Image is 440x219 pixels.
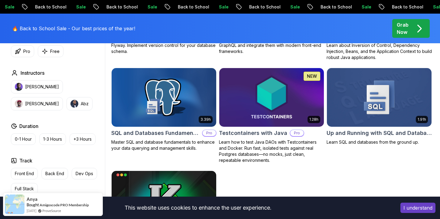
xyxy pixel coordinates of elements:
h2: Testcontainers with Java [219,129,287,137]
p: [PERSON_NAME] [25,101,59,107]
p: 🔥 Back to School Sale - Our best prices of the year! [12,25,135,32]
p: Sale [212,4,231,10]
img: Testcontainers with Java card [219,68,324,127]
h2: Duration [19,123,38,130]
p: 3.39h [200,117,211,122]
p: Dev Ops [76,171,93,177]
p: Master SQL and database fundamentals to enhance your data querying and management skills. [111,139,217,151]
p: Master database migrations with Spring Boot and Flyway. Implement version control for your databa... [111,36,217,54]
img: instructor img [15,100,23,108]
p: Back to School [99,4,141,10]
p: 1-3 Hours [43,136,62,142]
button: instructor imgAbz [67,97,93,110]
p: NEW [307,73,317,79]
p: Back End [45,171,64,177]
button: Free [38,45,64,57]
p: Sale [283,4,303,10]
p: Master the core concepts of Spring Framework. Learn about Inversion of Control, Dependency Inject... [327,36,432,60]
span: Bought [27,202,39,207]
button: instructor img[PERSON_NAME] [11,97,63,110]
p: Free [50,48,60,54]
a: Amigoscode PRO Membership [40,203,89,207]
a: SQL and Databases Fundamentals card3.39hSQL and Databases FundamentalsProMaster SQL and database ... [111,68,217,151]
p: Pro [23,48,30,54]
p: 1.91h [418,117,426,122]
h2: Instructors [21,69,44,77]
p: Learn how to build efficient, flexible APIs using GraphQL and integrate them with modern front-en... [219,36,324,54]
p: Sale [355,4,374,10]
p: Learn how to test Java DAOs with Testcontainers and Docker. Run fast, isolated tests against real... [219,139,324,163]
button: 0-1 Hour [11,133,36,145]
p: [PERSON_NAME] [25,84,59,90]
div: This website uses cookies to enhance the user experience. [5,201,391,214]
p: Grab Now [397,21,409,36]
p: Learn SQL and databases from the ground up. [327,139,432,145]
a: Testcontainers with Java card1.28hNEWTestcontainers with JavaProLearn how to test Java DAOs with ... [219,68,324,163]
button: instructor img[PERSON_NAME] [11,80,63,93]
button: Pro [11,45,34,57]
p: Abz [81,101,89,107]
p: Back to School [385,4,426,10]
h2: Up and Running with SQL and Databases [327,129,432,137]
h2: SQL and Databases Fundamentals [111,129,200,137]
p: Front End [15,171,34,177]
p: 0-1 Hour [15,136,32,142]
p: Sale [141,4,160,10]
p: 1.28h [309,117,318,122]
button: Front End [11,168,38,179]
a: Up and Running with SQL and Databases card1.91hUp and Running with SQL and DatabasesLearn SQL and... [327,68,432,145]
p: Back to School [171,4,212,10]
button: 1-3 Hours [39,133,66,145]
p: Back to School [28,4,69,10]
button: +3 Hours [70,133,96,145]
img: instructor img [70,100,78,108]
h2: Track [19,157,32,164]
p: Sale [69,4,89,10]
button: Full Stack [11,183,38,194]
button: Dev Ops [72,168,97,179]
p: Back to School [242,4,283,10]
img: provesource social proof notification image [5,194,24,214]
img: instructor img [15,83,23,91]
p: Pro [290,130,304,136]
p: Full Stack [15,186,34,192]
button: Back End [41,168,68,179]
span: Anya [27,197,37,202]
button: Accept cookies [400,203,435,213]
p: Pro [203,130,216,136]
img: SQL and Databases Fundamentals card [112,68,216,127]
img: Up and Running with SQL and Databases card [324,67,434,128]
span: [DATE] [27,208,36,213]
p: Back to School [314,4,355,10]
a: ProveSource [42,208,61,213]
p: +3 Hours [73,136,92,142]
